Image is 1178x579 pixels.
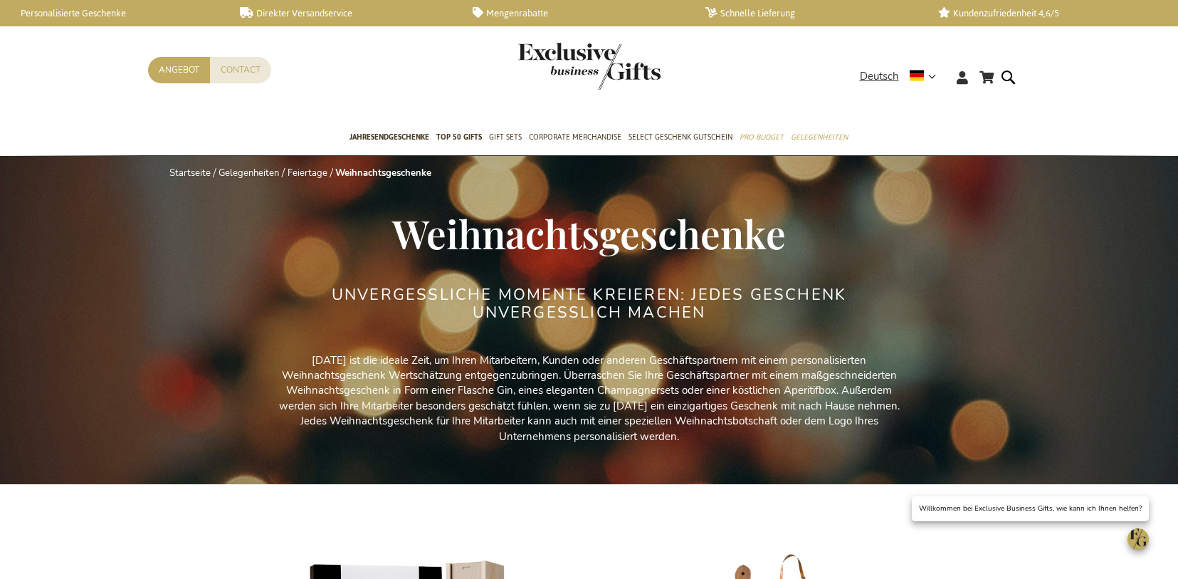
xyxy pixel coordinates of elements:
[529,130,621,145] span: Corporate Merchandise
[938,7,1148,19] a: Kundenzufriedenheit 4,6/5
[349,120,429,156] a: Jahresendgeschenke
[518,43,589,90] a: store logo
[518,43,661,90] img: Exclusive Business gifts logo
[860,68,899,85] span: Deutsch
[436,120,482,156] a: TOP 50 Gifts
[349,130,429,145] span: Jahresendgeschenke
[629,120,732,156] a: Select Geschenk Gutschein
[489,120,522,156] a: Gift Sets
[473,7,683,19] a: Mengenrabatte
[489,130,522,145] span: Gift Sets
[791,130,848,145] span: Gelegenheiten
[392,207,786,259] span: Weihnachtsgeschenke
[629,130,732,145] span: Select Geschenk Gutschein
[529,120,621,156] a: Corporate Merchandise
[169,167,211,179] a: Startseite
[740,120,784,156] a: Pro Budget
[740,130,784,145] span: Pro Budget
[210,57,271,83] a: Contact
[240,7,450,19] a: Direkter Versandservice
[335,167,431,179] strong: Weihnachtsgeschenke
[436,130,482,145] span: TOP 50 Gifts
[148,57,210,83] a: Angebot
[791,120,848,156] a: Gelegenheiten
[7,7,217,19] a: Personalisierte Geschenke
[288,167,327,179] a: Feiertage
[219,167,279,179] a: Gelegenheiten
[269,353,910,445] p: [DATE] ist die ideale Zeit, um Ihren Mitarbeitern, Kunden oder anderen Geschäftspartnern mit eine...
[705,7,915,19] a: Schnelle Lieferung
[322,286,856,320] h2: UNVERGESSLICHE MOMENTE KREIEREN: JEDES GESCHENK UNVERGESSLICH MACHEN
